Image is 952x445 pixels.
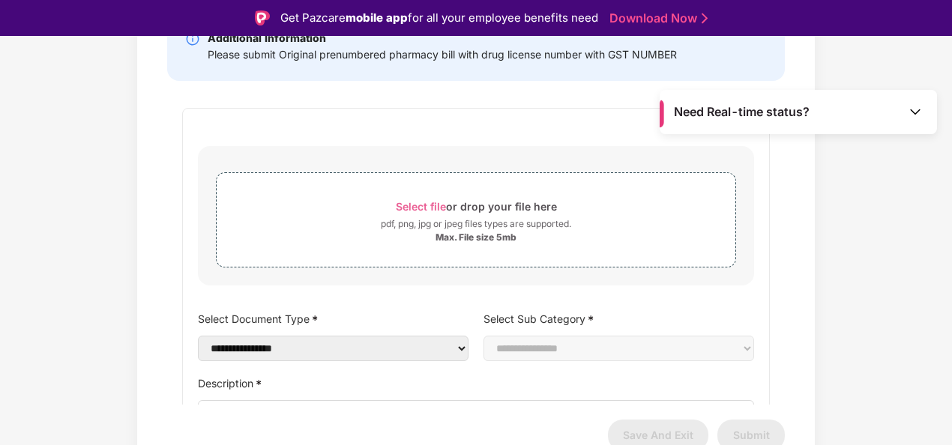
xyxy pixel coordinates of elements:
span: Submit [733,429,770,441]
div: pdf, png, jpg or jpeg files types are supported. [381,217,571,231]
label: Description [198,372,754,394]
span: Save And Exit [623,429,693,441]
div: Max. File size 5mb [436,231,516,243]
a: Download Now [609,10,703,26]
strong: mobile app [346,10,408,25]
img: Stroke [702,10,708,26]
span: Select fileor drop your file herepdf, png, jpg or jpeg files types are supported.Max. File size 5mb [217,184,735,255]
img: svg+xml;base64,PHN2ZyBpZD0iSW5mby0yMHgyMCIgeG1sbnM9Imh0dHA6Ly93d3cudzMub3JnLzIwMDAvc3ZnIiB3aWR0aD... [185,31,200,46]
img: Toggle Icon [908,104,923,119]
b: Additional Information [208,31,326,44]
div: Get Pazcare for all your employee benefits need [280,9,598,27]
label: Select Sub Category [483,308,754,330]
div: or drop your file here [396,196,557,217]
label: Select Document Type [198,308,469,330]
span: Select file [396,200,446,213]
span: Need Real-time status? [674,104,810,120]
img: Logo [255,10,270,25]
div: Please submit Original prenumbered pharmacy bill with drug license number with GST NUMBER [208,46,677,63]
